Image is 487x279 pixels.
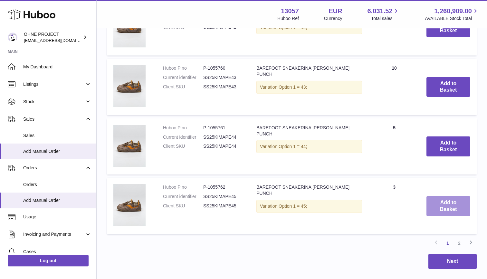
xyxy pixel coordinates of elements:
[23,165,85,171] span: Orders
[203,75,243,81] dd: SS25KIMAPE43
[454,237,465,249] a: 2
[113,125,146,167] img: BAREFOOT SNEAKERINA KIMA PEACH PUNCH
[23,81,85,87] span: Listings
[426,136,470,156] button: Add to Basket
[279,25,307,30] span: Option 1 = 42;
[163,84,203,90] dt: Client SKU
[163,194,203,200] dt: Current identifier
[163,143,203,149] dt: Client SKU
[324,15,342,22] div: Currency
[281,7,299,15] strong: 13057
[442,237,454,249] a: 1
[279,85,307,90] span: Option 1 = 43;
[23,214,91,220] span: Usage
[163,134,203,140] dt: Current identifier
[23,231,85,237] span: Invoicing and Payments
[203,65,243,71] dd: P-1055760
[23,197,91,204] span: Add Manual Order
[203,134,243,140] dd: SS25KIMAPE44
[113,184,146,226] img: BAREFOOT SNEAKERINA KIMA PEACH PUNCH
[368,178,420,234] td: 3
[256,200,362,213] div: Variation:
[23,249,91,255] span: Cases
[368,7,393,15] span: 6,031.52
[23,99,85,105] span: Stock
[23,116,85,122] span: Sales
[163,184,203,190] dt: Huboo P no
[256,81,362,94] div: Variation:
[425,15,479,22] span: AVAILABLE Stock Total
[277,15,299,22] div: Huboo Ref
[426,77,470,97] button: Add to Basket
[23,182,91,188] span: Orders
[24,38,95,43] span: [EMAIL_ADDRESS][DOMAIN_NAME]
[250,59,368,115] td: BAREFOOT SNEAKERINA [PERSON_NAME] PUNCH
[425,7,479,22] a: 1,260,909.00 AVAILABLE Stock Total
[371,15,400,22] span: Total sales
[203,143,243,149] dd: SS25KIMAPE44
[279,144,307,149] span: Option 1 = 44;
[23,133,91,139] span: Sales
[203,184,243,190] dd: P-1055762
[203,84,243,90] dd: SS25KIMAPE43
[8,255,89,266] a: Log out
[163,125,203,131] dt: Huboo P no
[163,65,203,71] dt: Huboo P no
[23,64,91,70] span: My Dashboard
[250,178,368,234] td: BAREFOOT SNEAKERINA [PERSON_NAME] PUNCH
[256,140,362,153] div: Variation:
[203,125,243,131] dd: P-1055761
[426,196,470,216] button: Add to Basket
[368,118,420,175] td: 5
[8,33,17,42] img: support@ohneproject.com
[434,7,472,15] span: 1,260,909.00
[428,254,477,269] button: Next
[23,148,91,154] span: Add Manual Order
[163,75,203,81] dt: Current identifier
[368,7,400,22] a: 6,031.52 Total sales
[203,194,243,200] dd: SS25KIMAPE45
[113,65,146,107] img: BAREFOOT SNEAKERINA KIMA PEACH PUNCH
[250,118,368,175] td: BAREFOOT SNEAKERINA [PERSON_NAME] PUNCH
[279,204,307,209] span: Option 1 = 45;
[329,7,342,15] strong: EUR
[24,31,82,44] div: OHNE PROJECT
[203,203,243,209] dd: SS25KIMAPE45
[368,59,420,115] td: 10
[163,203,203,209] dt: Client SKU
